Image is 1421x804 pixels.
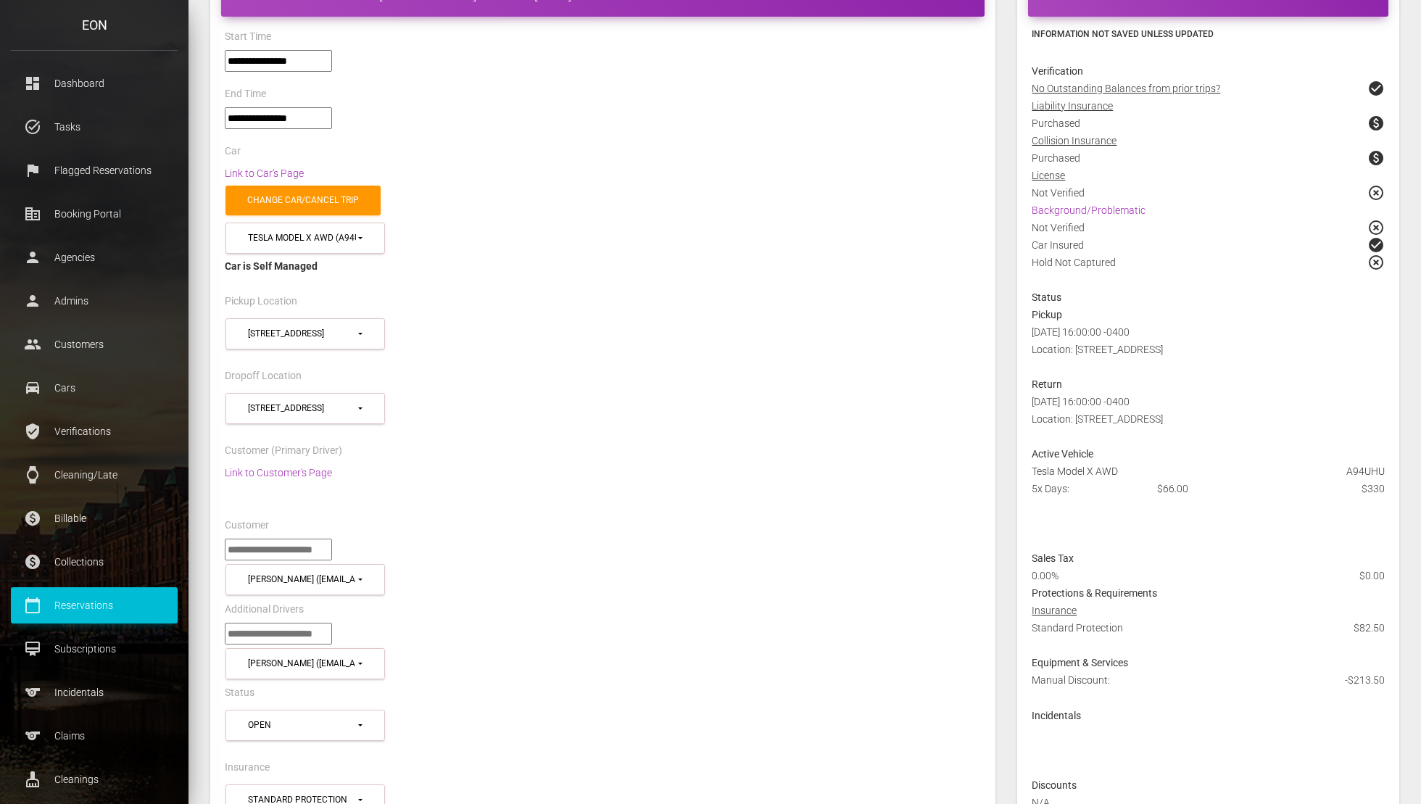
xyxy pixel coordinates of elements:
a: cleaning_services Cleanings [11,761,178,797]
div: Tesla Model X AWD (A94UHU in 90245) [248,232,356,244]
a: Link to Car's Page [225,167,304,179]
span: highlight_off [1367,254,1385,271]
button: Alyssa Brown (alyssarachellebrown@gmail.com) [225,564,385,595]
p: Customers [22,333,167,355]
p: Tasks [22,116,167,138]
p: Agencies [22,246,167,268]
a: paid Collections [11,544,178,580]
a: Link to Customer's Page [225,467,332,478]
span: Manual Discount: [1032,674,1110,686]
strong: Protections & Requirements [1032,587,1157,599]
label: Status [225,686,254,700]
button: 1960 E Grand Ave (90245) [225,318,385,349]
label: Start Time [225,30,271,44]
div: Tesla Model X AWD [1021,463,1396,480]
u: Collision Insurance [1032,135,1116,146]
u: Insurance [1032,605,1077,616]
span: highlight_off [1367,184,1385,202]
div: Car is Self Managed [225,257,981,275]
a: person Agencies [11,239,178,275]
strong: Equipment & Services [1032,657,1128,668]
a: person Admins [11,283,178,319]
p: Reservations [22,594,167,616]
p: Subscriptions [22,638,167,660]
a: watch Cleaning/Late [11,457,178,493]
button: Alyssa Brown (alyssarachellebrown@gmail.com) [225,648,385,679]
a: Background/Problematic [1032,204,1145,216]
button: Open [225,710,385,741]
span: -$213.50 [1345,671,1385,689]
p: Admins [22,290,167,312]
a: sports Incidentals [11,674,178,710]
a: card_membership Subscriptions [11,631,178,667]
p: Verifications [22,420,167,442]
div: [PERSON_NAME] ([EMAIL_ADDRESS][DOMAIN_NAME]) [248,658,356,670]
a: corporate_fare Booking Portal [11,196,178,232]
span: [DATE] 16:00:00 -0400 Location: [STREET_ADDRESS] [1032,326,1163,355]
p: Claims [22,725,167,747]
h6: Information not saved unless updated [1032,28,1385,41]
div: Not Verified [1021,219,1396,236]
span: paid [1367,149,1385,167]
u: License [1032,170,1065,181]
p: Cleanings [22,768,167,790]
p: Booking Portal [22,203,167,225]
span: paid [1367,115,1385,132]
span: check_circle [1367,80,1385,97]
p: Dashboard [22,72,167,94]
div: $66.00 [1146,480,1271,497]
a: dashboard Dashboard [11,65,178,101]
label: Additional Drivers [225,602,304,617]
a: verified_user Verifications [11,413,178,449]
a: flag Flagged Reservations [11,152,178,188]
p: Cleaning/Late [22,464,167,486]
span: highlight_off [1367,219,1385,236]
div: 0.00% [1021,567,1270,584]
strong: Sales Tax [1032,552,1074,564]
u: Liability Insurance [1032,100,1113,112]
strong: Pickup [1032,309,1062,320]
label: Car [225,144,241,159]
label: Insurance [225,761,270,775]
label: Dropoff Location [225,369,302,384]
div: [STREET_ADDRESS] [248,328,356,340]
p: Cars [22,377,167,399]
strong: Return [1032,378,1062,390]
span: $0.00 [1359,567,1385,584]
div: Open [248,719,356,732]
div: [STREET_ADDRESS] [248,402,356,415]
a: drive_eta Cars [11,370,178,406]
strong: Active Vehicle [1032,448,1093,460]
div: [PERSON_NAME] ([EMAIL_ADDRESS][DOMAIN_NAME]) [248,573,356,586]
strong: Status [1032,291,1061,303]
label: End Time [225,87,266,101]
button: Tesla Model X AWD (A94UHU in 90245) [225,223,385,254]
p: Billable [22,507,167,529]
button: 1960 E Grand Ave (90245) [225,393,385,424]
div: Car Insured [1021,236,1396,254]
p: Collections [22,551,167,573]
a: paid Billable [11,500,178,536]
div: Standard Protection [1021,619,1396,654]
a: sports Claims [11,718,178,754]
span: $330 [1362,480,1385,497]
a: Change car/cancel trip [225,186,381,215]
span: [DATE] 16:00:00 -0400 Location: [STREET_ADDRESS] [1032,396,1163,425]
u: No Outstanding Balances from prior trips? [1032,83,1220,94]
span: A94UHU [1346,463,1385,480]
div: Hold Not Captured [1021,254,1396,289]
strong: Incidentals [1032,710,1081,721]
a: people Customers [11,326,178,362]
div: Not Verified [1021,184,1396,202]
p: Flagged Reservations [22,159,167,181]
strong: Discounts [1032,779,1077,791]
a: task_alt Tasks [11,109,178,145]
label: Customer (Primary Driver) [225,444,342,458]
label: Customer [225,518,269,533]
div: Purchased [1021,115,1396,132]
strong: Verification [1032,65,1083,77]
label: Pickup Location [225,294,297,309]
a: calendar_today Reservations [11,587,178,623]
p: Incidentals [22,681,167,703]
div: Purchased [1021,149,1396,167]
